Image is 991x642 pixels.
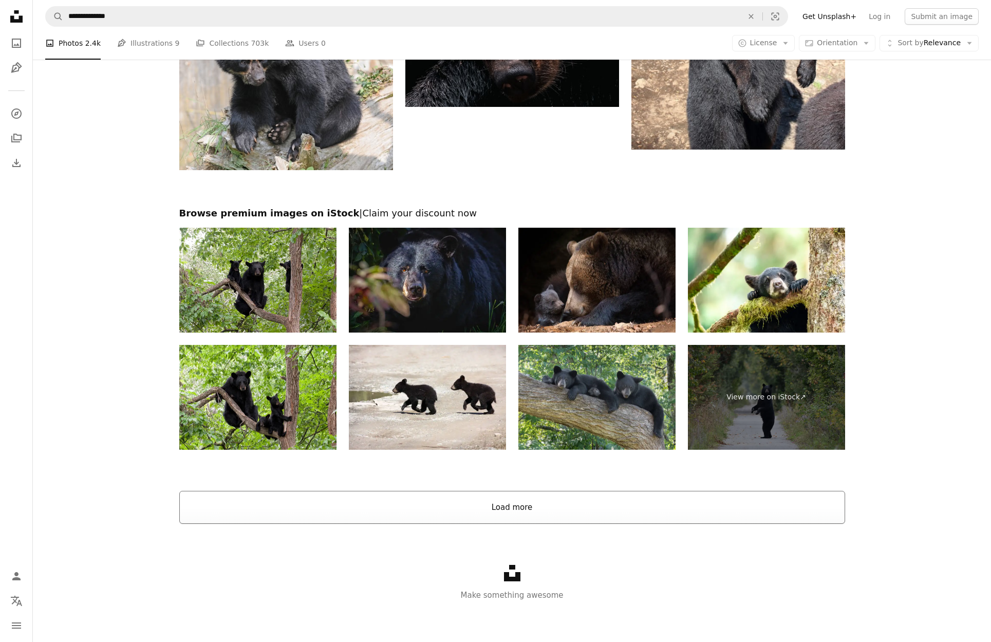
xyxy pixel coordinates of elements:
[817,39,857,47] span: Orientation
[175,38,180,49] span: 9
[6,566,27,586] a: Log in / Sign up
[897,39,923,47] span: Sort by
[349,345,506,450] img: Twin Black Bear Cubs Galloping Together
[117,27,179,60] a: Illustrations 9
[740,7,762,26] button: Clear
[349,228,506,333] img: A close-up of a black bear emerging from dense foliage
[799,35,875,51] button: Orientation
[6,615,27,636] button: Menu
[179,71,393,80] a: black bear sitting on grey surface during daytime
[6,153,27,173] a: Download History
[863,8,896,25] a: Log in
[45,6,788,27] form: Find visuals sitewide
[6,128,27,149] a: Collections
[179,228,336,333] img: Black Bear with Two Cubs in a Tree
[732,35,795,51] button: License
[6,6,27,29] a: Home — Unsplash
[518,345,676,450] img: Black bear cubs
[688,345,845,450] a: View more on iStock↗
[880,35,979,51] button: Sort byRelevance
[6,58,27,78] a: Illustrations
[179,345,336,450] img: Mother Bear and Two Cubs in a Tree
[359,208,477,218] span: | Claim your discount now
[196,27,269,60] a: Collections 703k
[179,491,845,524] button: Load more
[796,8,863,25] a: Get Unsplash+
[285,27,326,60] a: Users 0
[688,228,845,333] img: Bear cub in a tree
[518,228,676,333] img: Mother bear with cub look out of her cave
[46,7,63,26] button: Search Unsplash
[33,589,991,601] p: Make something awesome
[179,207,845,219] h2: Browse premium images on iStock
[897,38,961,48] span: Relevance
[6,33,27,53] a: Photos
[321,38,326,49] span: 0
[750,39,777,47] span: License
[6,103,27,124] a: Explore
[251,38,269,49] span: 703k
[763,7,788,26] button: Visual search
[905,8,979,25] button: Submit an image
[6,591,27,611] button: Language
